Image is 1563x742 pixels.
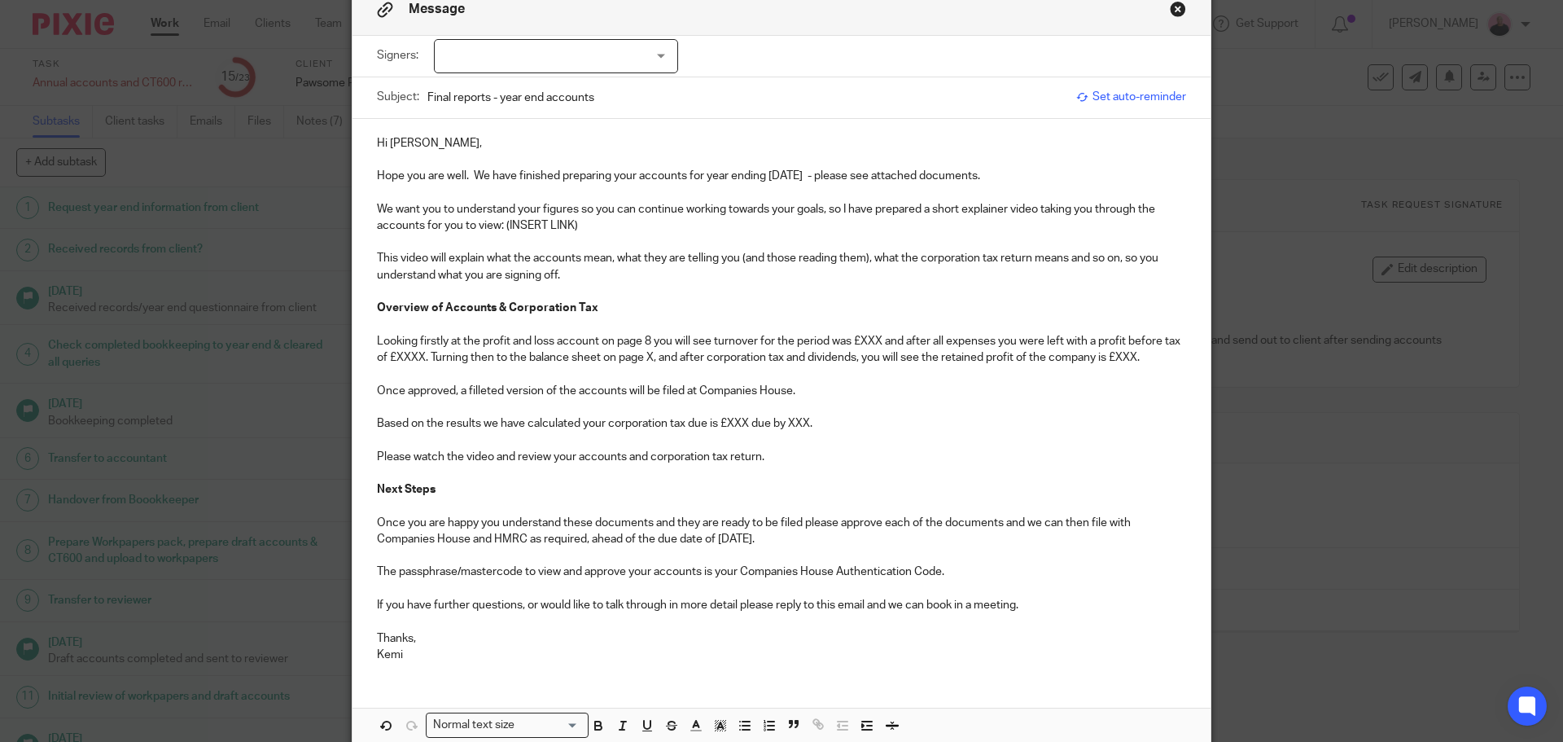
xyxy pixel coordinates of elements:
[377,168,1186,184] p: Hope you are well. We have finished preparing your accounts for year ending [DATE] - please see a...
[426,713,589,738] div: Search for option
[377,383,1186,399] p: Once approved, a filleted version of the accounts will be filed at Companies House.
[377,201,1186,235] p: We want you to understand your figures so you can continue working towards your goals, so I have ...
[377,333,1186,367] p: Looking firstly at the profit and loss account on page 8 you will see turnover for the period was...
[520,717,579,734] input: Search for option
[377,484,436,495] strong: Next Steps
[377,449,1186,465] p: Please watch the video and review your accounts and corporation tax return.
[377,302,598,314] strong: Overview of Accounts & Corporation Tax
[377,250,1186,283] p: This video will explain what the accounts mean, what they are telling you (and those reading them...
[377,597,1186,613] p: If you have further questions, or would like to talk through in more detail please reply to this ...
[377,415,1186,432] p: Based on the results we have calculated your corporation tax due is £XXX due by XXX.
[377,647,1186,663] p: Kemi
[377,515,1186,548] p: Once you are happy you understand these documents and they are ready to be filed please approve e...
[377,564,1186,580] p: The passphrase/mastercode to view and approve your accounts is your Companies House Authenticatio...
[377,630,1186,647] p: Thanks,
[430,717,519,734] span: Normal text size
[377,135,1186,151] p: Hi [PERSON_NAME],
